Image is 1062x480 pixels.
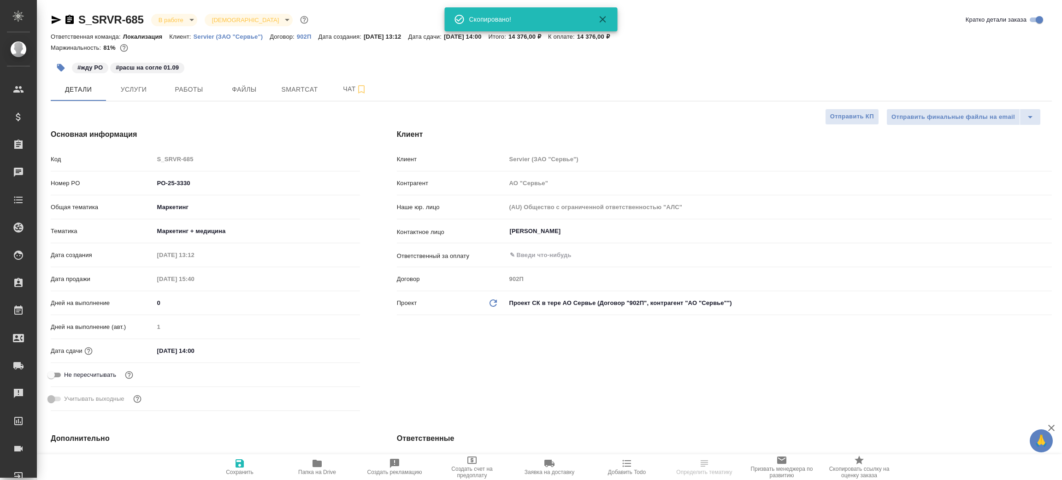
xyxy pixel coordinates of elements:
p: Локализация [123,33,170,40]
button: Заявка на доставку [511,454,588,480]
div: Маркетинг + медицина [154,223,360,239]
button: Создать рекламацию [356,454,433,480]
h4: Дополнительно [51,433,360,444]
span: жду РО [71,63,109,71]
button: 🙏 [1030,429,1053,452]
span: Кратко детали заказа [966,15,1027,24]
button: Open [1047,254,1049,256]
span: расш на согле 01.09 [109,63,185,71]
span: Файлы [222,84,266,95]
p: Ответственный за оплату [397,252,506,261]
p: [DATE] 13:12 [364,33,408,40]
button: Отправить финальные файлы на email [886,109,1020,125]
span: Определить тематику [676,469,732,475]
p: К оплате: [548,33,577,40]
p: Контактное лицо [397,228,506,237]
h4: Основная информация [51,129,360,140]
span: Работы [167,84,211,95]
h4: Ответственные [397,433,1052,444]
p: Клиент: [169,33,193,40]
input: Пустое поле [506,272,1052,286]
span: Отправить КП [830,111,874,122]
a: S_SRVR-685 [78,13,144,26]
p: Дата сдачи: [408,33,444,40]
span: Заявка на доставку [525,469,574,475]
button: Добавить тэг [51,58,71,78]
p: 14 376,00 ₽ [508,33,548,40]
p: Маржинальность: [51,44,103,51]
button: Добавить Todo [588,454,666,480]
input: Пустое поле [154,272,235,286]
input: ✎ Введи что-нибудь [154,344,235,357]
div: Проект СК в тере АО Сервье (Договор "902П", контрагент "АО "Сервье"") [506,295,1052,311]
h4: Клиент [397,129,1052,140]
input: Пустое поле [506,176,1052,190]
p: Номер PO [51,179,154,188]
span: Учитывать выходные [64,394,124,404]
span: Отправить финальные файлы на email [891,112,1015,123]
p: Код [51,155,154,164]
p: Дата продажи [51,275,154,284]
p: Servier (ЗАО "Сервье") [194,33,270,40]
div: Маркетинг [154,199,360,215]
p: [DATE] 14:00 [444,33,489,40]
button: Создать счет на предоплату [433,454,511,480]
p: #расш на согле 01.09 [116,63,179,72]
input: Пустое поле [154,320,360,334]
p: Проект [397,299,417,308]
span: Чат [333,83,377,95]
span: Детали [56,84,100,95]
p: Тематика [51,227,154,236]
p: 81% [103,44,118,51]
button: Папка на Drive [278,454,356,480]
p: Дата создания [51,251,154,260]
p: 902П [297,33,319,40]
button: Скопировать ссылку на оценку заказа [820,454,898,480]
a: Servier (ЗАО "Сервье") [194,32,270,40]
button: Скопировать ссылку для ЯМессенджера [51,14,62,25]
p: #жду РО [77,63,103,72]
input: ✎ Введи что-нибудь [154,296,360,310]
button: Отправить КП [825,109,879,125]
p: Общая тематика [51,203,154,212]
p: Договор [397,275,506,284]
svg: Подписаться [356,84,367,95]
span: Добавить Todo [608,469,646,475]
button: Open [1047,230,1049,232]
span: Создать рекламацию [367,469,422,475]
button: Призвать менеджера по развитию [743,454,820,480]
a: 902П [297,32,319,40]
p: Дата создания: [318,33,363,40]
button: Если добавить услуги и заполнить их объемом, то дата рассчитается автоматически [83,345,94,357]
span: Сохранить [226,469,254,475]
input: Пустое поле [506,200,1052,214]
input: ✎ Введи что-нибудь [154,176,360,190]
button: Добавить менеджера [509,453,531,475]
span: Папка на Drive [298,469,336,475]
input: ✎ Введи что-нибудь [509,250,1018,261]
p: Дата сдачи [51,346,83,356]
button: Доп статусы указывают на важность/срочность заказа [298,14,310,26]
p: Клиент [397,155,506,164]
p: Наше юр. лицо [397,203,506,212]
button: Определить тематику [666,454,743,480]
p: Ответственная команда: [51,33,123,40]
div: В работе [205,14,293,26]
button: Сохранить [201,454,278,480]
span: Не пересчитывать [64,370,116,380]
span: Призвать менеджера по развитию [749,466,815,479]
div: split button [886,109,1041,125]
p: Дней на выполнение [51,299,154,308]
div: Скопировано! [469,15,584,24]
p: Договор: [270,33,297,40]
p: Контрагент [397,179,506,188]
span: Создать счет на предоплату [439,466,505,479]
span: Smartcat [277,84,322,95]
div: В работе [151,14,197,26]
button: [DEMOGRAPHIC_DATA] [209,16,282,24]
span: Услуги [112,84,156,95]
button: Включи, если не хочешь, чтобы указанная дата сдачи изменилась после переставления заказа в 'Подтв... [123,369,135,381]
button: В работе [156,16,186,24]
span: Скопировать ссылку на оценку заказа [826,466,892,479]
p: Дней на выполнение (авт.) [51,322,154,332]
